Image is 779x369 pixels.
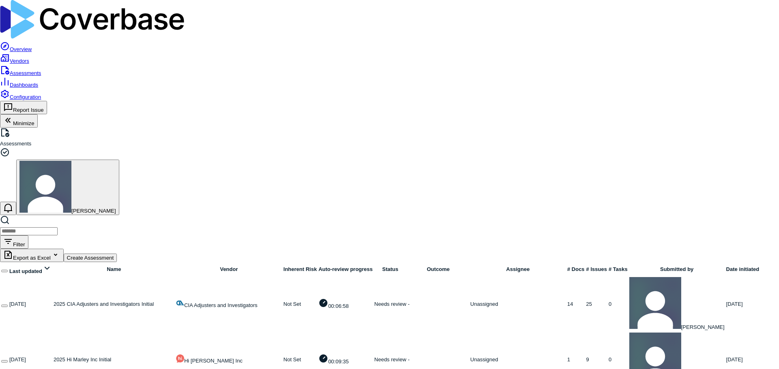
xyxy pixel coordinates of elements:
[318,265,373,273] div: Auto-review progress
[726,356,743,363] span: [DATE]
[726,301,743,307] span: [DATE]
[586,356,589,363] span: 9
[10,70,41,76] span: Assessments
[470,356,498,363] span: Unassigned
[13,107,44,113] span: Report Issue
[9,356,26,363] span: [DATE]
[609,301,611,307] span: 0
[176,354,184,363] img: https://himarley.com/
[9,263,52,275] div: Last updated
[9,301,26,307] span: [DATE]
[567,356,570,363] span: 1
[408,265,469,273] div: Outcome
[284,356,301,363] span: Not Set
[567,265,585,273] div: # Docs
[176,299,184,307] img: https://compassadj.com/
[629,277,681,329] img: Melanie Lorent avatar
[586,301,592,307] span: 25
[54,356,111,363] span: 2025 Hi Marley Inc Initial
[284,265,317,273] div: Inherent Risk
[567,301,573,307] span: 14
[374,300,407,308] p: Needs review
[284,301,301,307] span: Not Set
[19,161,71,213] img: Melanie Lorent avatar
[10,46,32,52] span: Overview
[71,208,116,214] span: [PERSON_NAME]
[470,301,498,307] span: Unassigned
[586,265,607,273] div: # Issues
[374,356,407,364] p: Needs review
[681,324,725,330] span: [PERSON_NAME]
[470,265,566,273] div: Assignee
[64,254,117,262] button: Create Assessment
[184,358,243,364] span: Hi [PERSON_NAME] Inc
[10,58,29,64] span: Vendors
[10,82,38,88] span: Dashboards
[54,265,174,273] div: Name
[374,265,407,273] div: Status
[629,265,725,273] div: Submitted by
[10,94,41,100] span: Configuration
[609,265,628,273] div: # Tasks
[13,120,34,126] span: Minimize
[328,303,349,309] span: 00:06:58
[184,302,258,308] span: CIA Adjusters and Investigators
[16,160,119,215] button: Melanie Lorent avatar[PERSON_NAME]
[54,301,154,307] span: 2025 CIA Adjusters and Investigators Initial
[609,356,611,363] span: 0
[328,358,349,365] span: 00:09:35
[176,265,282,273] div: Vendor
[726,265,760,273] div: Date initiated
[13,241,25,247] span: Filter
[407,277,469,332] td: -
